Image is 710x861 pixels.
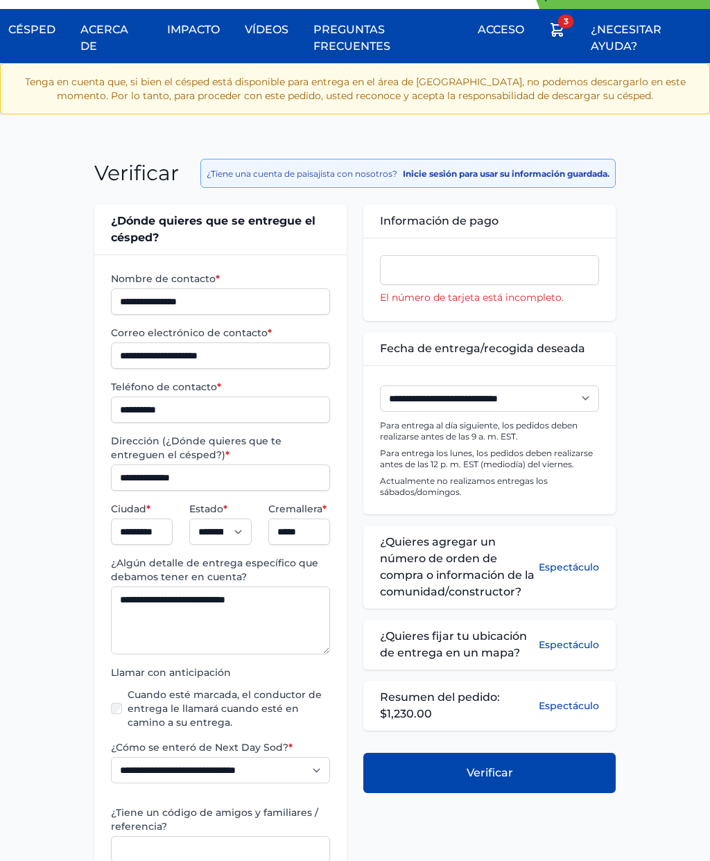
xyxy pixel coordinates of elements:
font: Correo electrónico de contacto [111,327,268,339]
font: Dirección (¿Dónde quieres que te entreguen el césped?) [111,435,282,461]
font: Para entrega al día siguiente, los pedidos deben realizarse antes de las 9 a. m. EST. [380,420,578,442]
font: Preguntas frecuentes [313,23,390,53]
font: Información de pago [380,214,499,227]
font: ¿Dónde quieres que se entregue el césped? [111,214,315,244]
font: Resumen del pedido: $1,230.00 [380,690,500,720]
button: Espectáculo [539,628,599,661]
a: Impacto [159,13,228,46]
font: Césped [8,23,55,36]
a: ¿Necesitar ayuda? [582,13,710,63]
font: ¿Necesitar ayuda? [591,23,661,53]
a: Acerca de [72,13,150,63]
font: ¿Quieres agregar un número de orden de compra o información de la comunidad/constructor? [380,535,535,598]
a: 3 [541,13,574,51]
font: Impacto [167,23,220,36]
font: Verificar [467,766,513,779]
font: El número de tarjeta está incompleto. [380,291,564,304]
font: ¿Algún detalle de entrega específico que debamos tener en cuenta? [111,557,318,583]
button: Espectáculo [539,699,599,713]
font: Fecha de entrega/recogida deseada [380,342,585,355]
font: Cuando esté marcada, el conductor de entrega le llamará cuando esté en camino a su entrega. [128,688,322,729]
font: Cremallera [268,503,322,515]
font: Actualmente no realizamos entregas los sábados/domingos. [380,476,548,497]
font: Estado [189,503,223,515]
a: Acceso [469,13,532,46]
font: Espectáculo [539,561,599,573]
font: 3 [564,16,569,26]
font: Ciudad [111,503,146,515]
font: Teléfono de contacto [111,381,217,393]
a: Preguntas frecuentes [305,13,462,63]
font: Llamar con anticipación [111,666,231,679]
font: Acerca de [80,23,128,53]
button: Verificar [363,753,616,793]
font: ¿Quieres fijar tu ubicación de entrega en un mapa? [380,629,527,659]
font: Inicie sesión para usar su información guardada. [403,168,609,179]
font: Espectáculo [539,699,599,712]
font: ¿Tiene una cuenta de paisajista con nosotros? [207,168,397,179]
a: Vídeos [236,13,297,46]
font: Espectáculo [539,638,599,651]
font: Nombre de contacto [111,272,216,285]
font: Tenga en cuenta que, si bien el césped está disponible para entrega en el área de [GEOGRAPHIC_DAT... [25,76,686,102]
font: Para entrega los lunes, los pedidos deben realizarse antes de las 12 p. m. EST (mediodía) del vie... [380,448,593,469]
iframe: Cuadro de entrada seguro de pago con tarjeta [386,264,593,276]
font: Vídeos [245,23,288,36]
button: Espectáculo [539,534,599,600]
a: ¿Tiene una cuenta de paisajista con nosotros?Inicie sesión para usar su información guardada. [207,168,609,179]
font: ¿Tiene un código de amigos y familiares / referencia? [111,806,318,833]
font: ¿Cómo se enteró de Next Day Sod? [111,741,288,754]
font: Acceso [478,23,524,36]
font: Verificar [94,160,179,186]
